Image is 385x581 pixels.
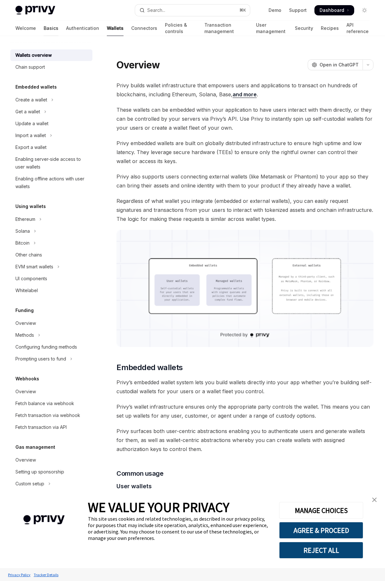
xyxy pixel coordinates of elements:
[10,421,92,433] a: Fetch transaction via API
[279,502,363,519] button: MANAGE CHOICES
[10,466,92,478] a: Setting up sponsorship
[10,130,92,141] button: Toggle Import a wallet section
[15,287,38,294] div: Whitelabel
[135,4,250,16] button: Open search
[44,21,58,36] a: Basics
[10,237,92,249] button: Toggle Bitcoin section
[15,275,47,282] div: UI components
[15,343,77,351] div: Configuring funding methods
[116,59,160,71] h1: Overview
[10,94,92,106] button: Toggle Create a wallet section
[10,49,92,61] a: Wallets overview
[88,516,269,541] div: This site uses cookies and related technologies, as described in our privacy policy, for purposes...
[15,331,34,339] div: Methods
[32,569,60,580] a: Tracker Details
[10,106,92,117] button: Toggle Get a wallet section
[15,51,52,59] div: Wallets overview
[15,319,36,327] div: Overview
[15,375,39,383] h5: Webhooks
[116,469,163,478] span: Common usage
[116,402,373,420] span: Privy’s wallet infrastructure ensures only the appropriate party controls the wallet. This means ...
[10,173,92,192] a: Enabling offline actions with user wallets
[10,478,92,490] button: Toggle Custom setup section
[10,285,92,296] a: Whitelabel
[15,227,30,235] div: Solana
[116,81,373,99] span: Privy builds wallet infrastructure that empowers users and applications to transact on hundreds o...
[116,230,373,347] img: images/walletoverview.png
[308,59,363,70] button: Open in ChatGPT
[10,454,92,466] a: Overview
[15,307,34,314] h5: Funding
[314,5,354,15] a: Dashboard
[289,7,307,13] a: Support
[15,412,80,419] div: Fetch transaction via webhook
[10,213,92,225] button: Toggle Ethereum section
[239,8,246,13] span: ⌘ K
[15,6,55,15] img: light logo
[10,225,92,237] button: Toggle Solana section
[10,341,92,353] a: Configuring funding methods
[10,398,92,409] a: Fetch balance via webhook
[320,62,359,68] span: Open in ChatGPT
[10,386,92,397] a: Overview
[10,410,92,421] a: Fetch transaction via webhook
[10,273,92,284] a: UI components
[116,196,373,223] span: Regardless of what wallet you integrate (embedded or external wallets), you can easily request si...
[15,263,53,271] div: EVM smart wallets
[10,61,92,73] a: Chain support
[321,21,339,36] a: Recipes
[15,468,64,476] div: Setting up sponsorship
[107,21,124,36] a: Wallets
[10,153,92,173] a: Enabling server-side access to user wallets
[6,569,32,580] a: Privacy Policy
[10,353,92,365] button: Toggle Prompting users to fund section
[10,249,92,261] a: Other chains
[279,542,363,559] button: REJECT ALL
[15,96,47,104] div: Create a wallet
[15,175,89,190] div: Enabling offline actions with user wallets
[15,443,55,451] h5: Gas management
[10,118,92,129] a: Update a wallet
[233,91,257,98] a: and more
[15,155,89,171] div: Enabling server-side access to user wallets
[10,506,78,534] img: company logo
[116,378,373,396] span: Privy’s embedded wallet system lets you build wallets directly into your app whether you’re build...
[131,21,157,36] a: Connectors
[15,239,30,247] div: Bitcoin
[15,355,66,363] div: Prompting users to fund
[116,139,373,166] span: Privy embedded wallets are built on globally distributed infrastructure to ensure high uptime and...
[279,522,363,539] button: AGREE & PROCEED
[15,120,48,127] div: Update a wallet
[15,400,74,407] div: Fetch balance via webhook
[295,21,313,36] a: Security
[10,329,92,341] button: Toggle Methods section
[116,172,373,190] span: Privy also supports users connecting external wallets (like Metamask or Phantom) to your app so t...
[346,21,370,36] a: API reference
[10,317,92,329] a: Overview
[359,5,370,15] button: Toggle dark mode
[269,7,281,13] a: Demo
[256,21,287,36] a: User management
[15,21,36,36] a: Welcome
[15,108,40,116] div: Get a wallet
[116,105,373,132] span: These wallets can be embedded within your application to have users interact with them directly, ...
[15,388,36,395] div: Overview
[15,143,47,151] div: Export a wallet
[116,362,183,373] span: Embedded wallets
[116,482,152,490] span: User wallets
[320,7,344,13] span: Dashboard
[15,251,42,259] div: Other chains
[15,215,35,223] div: Ethereum
[147,6,165,14] div: Search...
[88,499,229,516] span: WE VALUE YOUR PRIVACY
[66,21,99,36] a: Authentication
[15,132,46,139] div: Import a wallet
[372,498,377,502] img: close banner
[165,21,197,36] a: Policies & controls
[15,456,36,464] div: Overview
[15,83,57,91] h5: Embedded wallets
[15,480,44,488] div: Custom setup
[15,423,67,431] div: Fetch transaction via API
[10,261,92,273] button: Toggle EVM smart wallets section
[368,493,381,506] a: close banner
